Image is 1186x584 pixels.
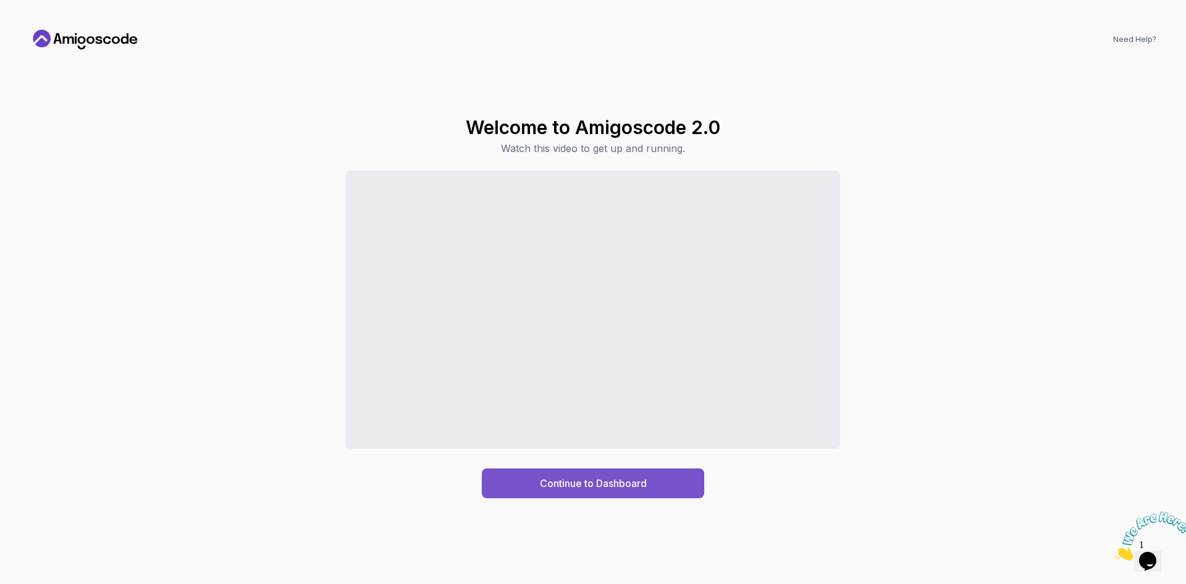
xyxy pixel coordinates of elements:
[466,116,720,138] h1: Welcome to Amigoscode 2.0
[5,5,82,54] img: Chat attention grabber
[482,468,704,498] button: Continue to Dashboard
[466,141,720,156] p: Watch this video to get up and running.
[1113,35,1156,44] a: Need Help?
[540,476,647,491] div: Continue to Dashboard
[30,30,141,49] a: Home link
[1109,507,1186,565] iframe: chat widget
[346,171,840,449] iframe: Sales Video
[5,5,10,15] span: 1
